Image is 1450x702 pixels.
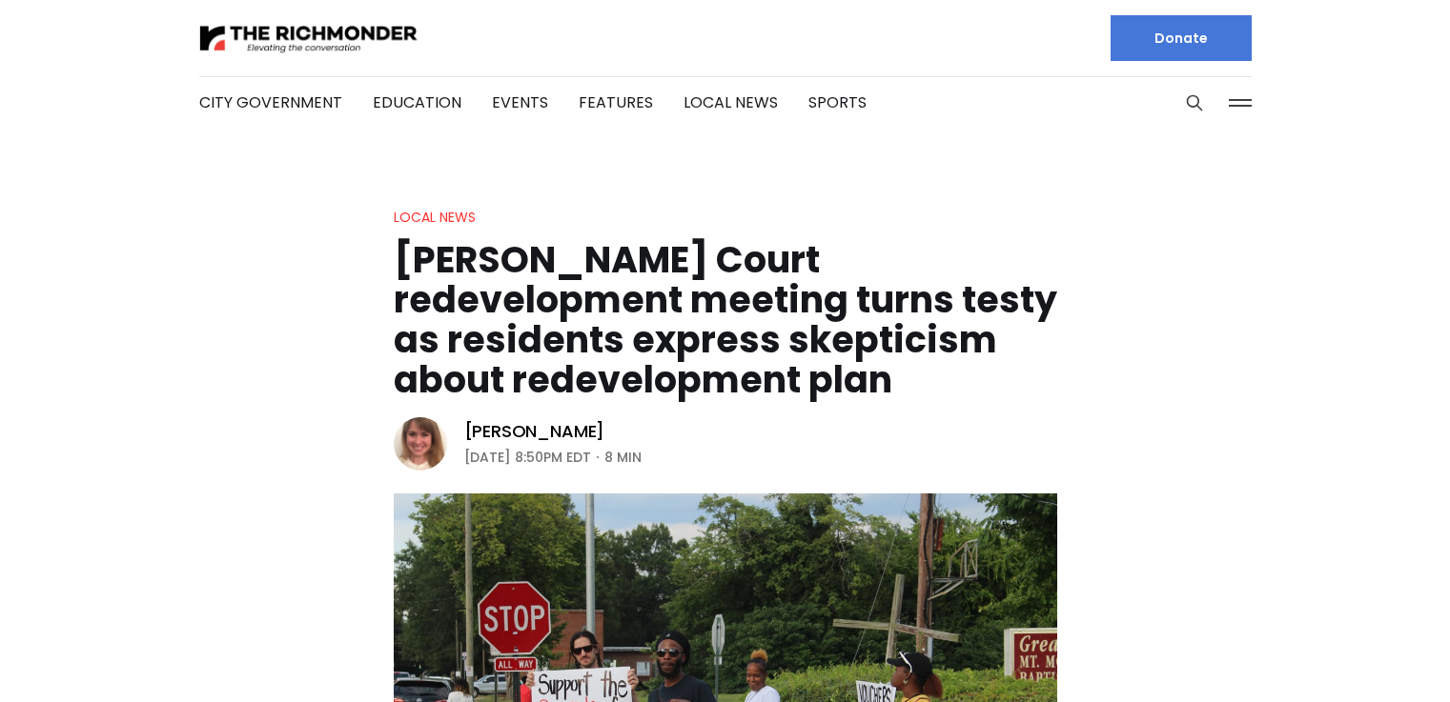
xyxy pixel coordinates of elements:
a: Local News [394,208,476,227]
a: Sports [808,91,867,113]
img: The Richmonder [199,22,419,55]
a: Local News [684,91,778,113]
a: Education [373,91,461,113]
h1: [PERSON_NAME] Court redevelopment meeting turns testy as residents express skepticism about redev... [394,240,1057,400]
button: Search this site [1180,89,1209,117]
span: 8 min [604,446,642,469]
a: Features [579,91,653,113]
a: [PERSON_NAME] [464,420,605,443]
iframe: portal-trigger [1289,609,1450,702]
img: Sarah Vogelsong [394,417,447,471]
a: Donate [1111,15,1252,61]
a: Events [492,91,548,113]
a: City Government [199,91,342,113]
time: [DATE] 8:50PM EDT [464,446,591,469]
